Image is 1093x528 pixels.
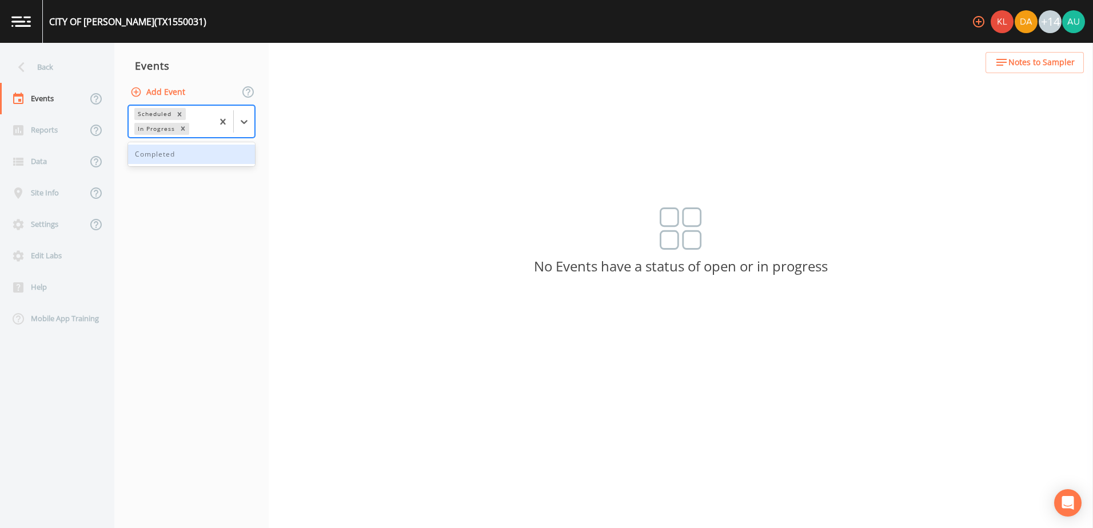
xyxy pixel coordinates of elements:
img: svg%3e [660,207,702,250]
span: Notes to Sampler [1008,55,1075,70]
div: Open Intercom Messenger [1054,489,1082,517]
div: Scheduled [134,108,173,120]
img: logo [11,16,31,27]
div: Completed [128,145,255,164]
div: Remove In Progress [177,123,189,135]
div: CITY OF [PERSON_NAME] (TX1550031) [49,15,206,29]
div: Remove Scheduled [173,108,186,120]
button: Notes to Sampler [986,52,1084,73]
div: +14 [1039,10,1062,33]
div: David Weber [1014,10,1038,33]
img: 12eab8baf8763a7aaab4b9d5825dc6f3 [1062,10,1085,33]
img: a84961a0472e9debc750dd08a004988d [1015,10,1038,33]
img: 9c4450d90d3b8045b2e5fa62e4f92659 [991,10,1014,33]
div: In Progress [134,123,177,135]
div: Kler Teran [990,10,1014,33]
div: Events [114,51,269,80]
button: Add Event [128,82,190,103]
p: No Events have a status of open or in progress [269,261,1093,271]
